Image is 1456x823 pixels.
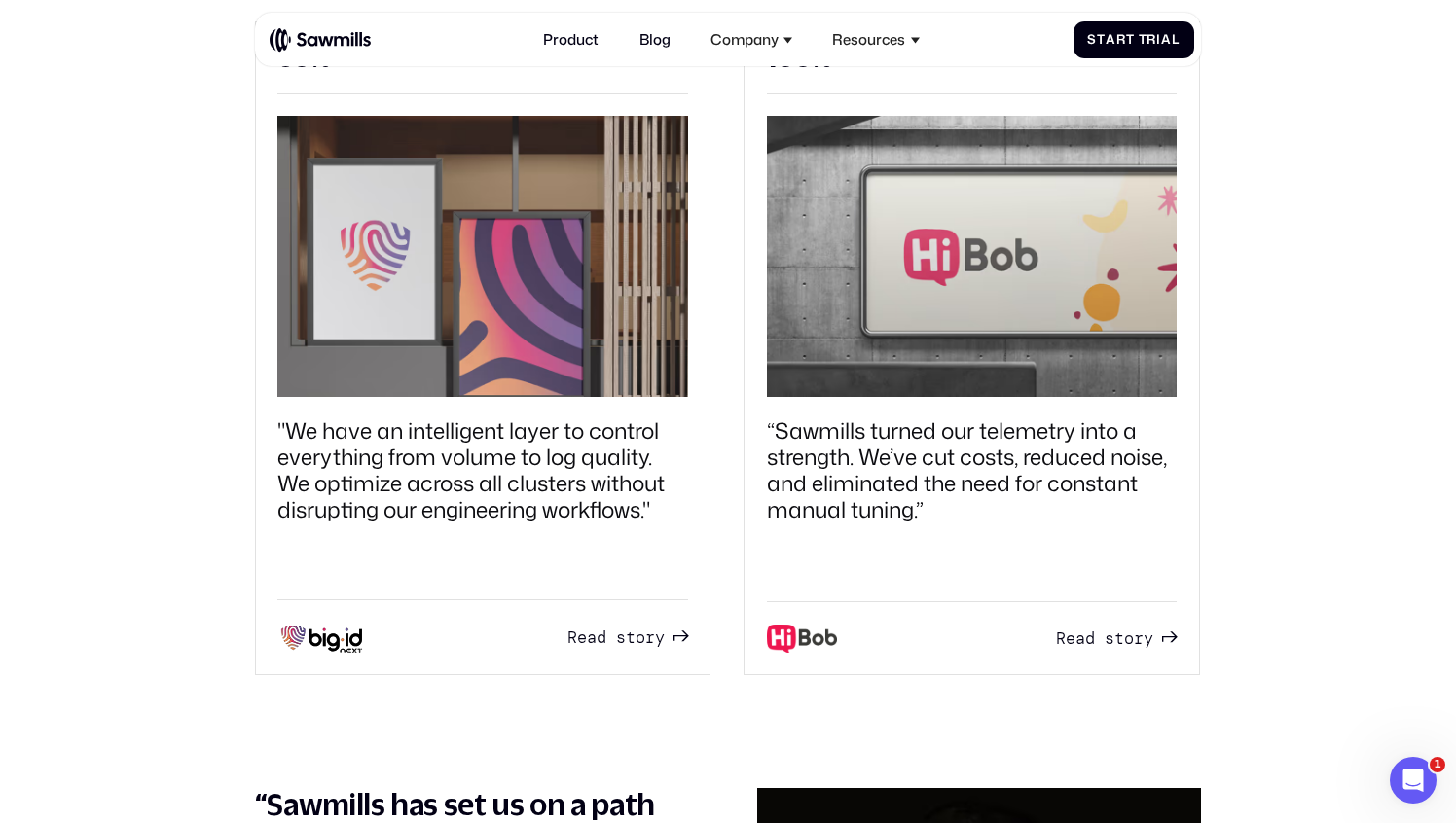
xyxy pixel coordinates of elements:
[1097,32,1106,48] span: t
[645,627,655,647] span: r
[1390,757,1437,804] iframe: Intercom live chat
[597,627,606,647] span: d
[710,31,779,49] div: Company
[655,627,665,647] span: y
[277,116,688,397] img: Via POSTER
[277,623,367,653] img: Grey H logo
[832,31,905,49] div: Resources
[1147,32,1156,48] span: r
[636,627,645,647] span: o
[567,623,688,653] a: Readstory
[1156,32,1161,48] span: i
[628,20,680,59] a: Blog
[1056,625,1177,653] a: Readstory
[1144,628,1153,648] span: y
[767,44,832,71] div: 100%
[700,20,804,59] div: Company
[616,627,626,647] span: s
[1161,32,1172,48] span: a
[532,20,609,59] a: Product
[626,627,636,647] span: t
[1116,32,1126,48] span: r
[277,418,688,523] div: "We have an intelligent layer to control everything from volume to log quality. We optimize acros...
[1114,628,1124,648] span: t
[821,20,930,59] div: Resources
[1075,628,1085,648] span: a
[587,627,597,647] span: a
[277,44,331,71] div: 60%
[1087,32,1097,48] span: S
[767,625,837,653] img: HiBob logo
[1056,628,1066,648] span: R
[1106,32,1116,48] span: a
[1124,628,1134,648] span: o
[1074,21,1194,58] a: StartTrial
[1105,628,1114,648] span: s
[577,627,587,647] span: e
[767,116,1178,397] img: hibob poster
[1139,32,1147,48] span: T
[1085,628,1095,648] span: d
[1172,32,1180,48] span: l
[1126,32,1135,48] span: t
[567,627,577,647] span: R
[1066,628,1075,648] span: e
[1134,628,1144,648] span: r
[767,418,1178,523] div: “Sawmills turned our telemetry into a strength. We’ve cut costs, reduced noise, and eliminated th...
[1430,757,1445,772] span: 1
